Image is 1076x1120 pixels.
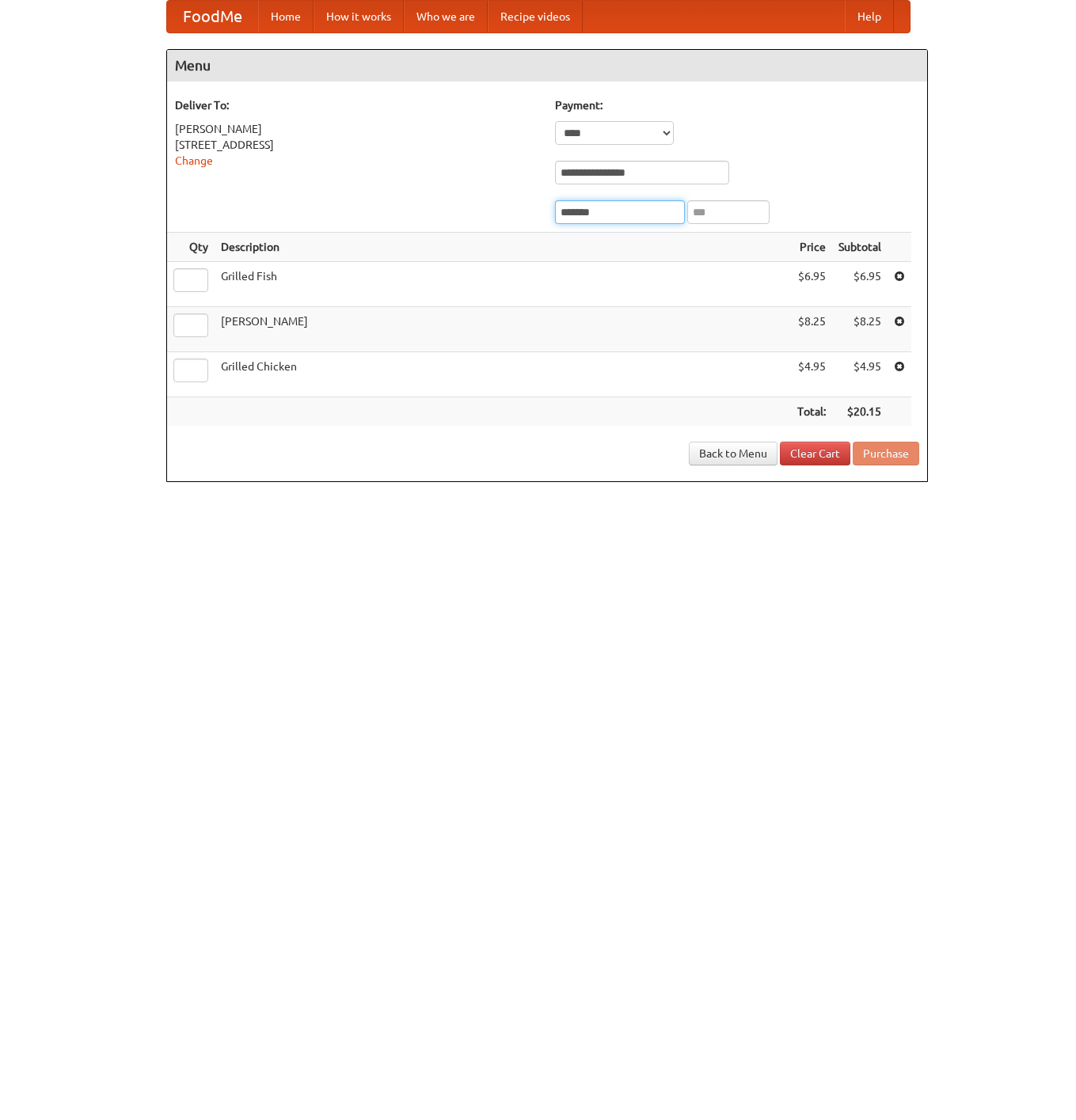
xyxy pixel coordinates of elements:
[780,442,850,465] a: Clear Cart
[853,442,919,465] button: Purchase
[314,1,404,32] a: How it works
[258,1,314,32] a: Home
[488,1,583,32] a: Recipe videos
[555,97,919,113] h5: Payment:
[832,352,888,397] td: $4.95
[167,233,215,262] th: Qty
[832,233,888,262] th: Subtotal
[791,352,832,397] td: $4.95
[175,97,539,113] h5: Deliver To:
[215,307,791,352] td: [PERSON_NAME]
[832,397,888,427] th: $20.15
[167,1,258,32] a: FoodMe
[791,397,832,427] th: Total:
[167,50,927,82] h4: Menu
[175,121,539,137] div: [PERSON_NAME]
[215,262,791,307] td: Grilled Fish
[791,262,832,307] td: $6.95
[175,137,539,153] div: [STREET_ADDRESS]
[404,1,488,32] a: Who we are
[215,352,791,397] td: Grilled Chicken
[215,233,791,262] th: Description
[845,1,894,32] a: Help
[832,307,888,352] td: $8.25
[791,233,832,262] th: Price
[791,307,832,352] td: $8.25
[689,442,778,465] a: Back to Menu
[175,154,213,167] a: Change
[832,262,888,307] td: $6.95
